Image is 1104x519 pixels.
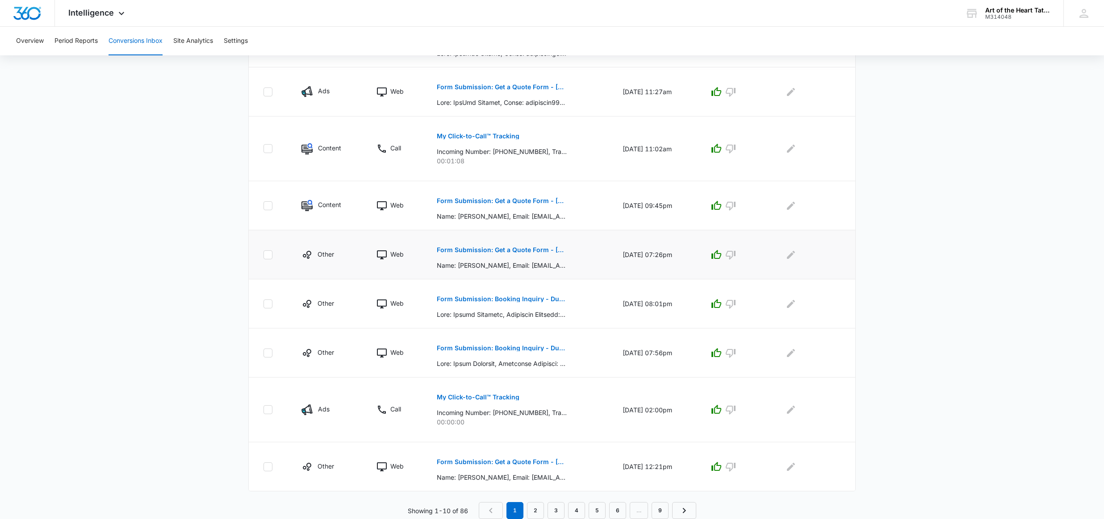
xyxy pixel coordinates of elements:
a: Page 6 [609,502,626,519]
button: Edit Comments [784,460,798,474]
p: Lore: Ipsumd Sitametc, Adipiscin Elitsedd: Eiu/tem, Inc utlab etd magnaa en ad minimveni?: Quis, ... [437,310,567,319]
td: [DATE] 08:01pm [612,279,699,328]
p: Name: [PERSON_NAME], Email: [EMAIL_ADDRESS][DOMAIN_NAME], Phone: [PHONE_NUMBER], How can we help?... [437,212,567,221]
p: Incoming Number: [PHONE_NUMBER], Tracking Number: [PHONE_NUMBER], Ring To: [PHONE_NUMBER], Caller... [437,147,567,156]
button: Form Submission: Get a Quote Form - [US_STATE] (was previously both) [437,239,567,261]
p: Web [390,299,404,308]
p: Form Submission: Get a Quote Form - [US_STATE] (was previously both) [437,459,567,465]
p: Web [390,249,404,259]
p: Call [390,404,401,414]
button: Form Submission: Get a Quote Form - [US_STATE] (was previously both) [437,76,567,98]
button: Edit Comments [784,85,798,99]
td: [DATE] 02:00pm [612,378,699,442]
a: Page 5 [589,502,606,519]
td: [DATE] 07:26pm [612,230,699,279]
button: Form Submission: Booking Inquiry - Duvan [437,337,567,359]
p: Other [318,348,334,357]
span: Intelligence [68,8,114,17]
p: Form Submission: Booking Inquiry - Duvan [437,296,567,302]
div: account name [985,7,1050,14]
p: Ads [318,404,330,414]
a: Page 9 [652,502,669,519]
p: Web [390,348,404,357]
p: Lore: Ipsum Dolorsit, Ametconse Adipisci: Eli/sed, Doe tempo inc utlabo et do magnaaliq?: Enim, A... [437,359,567,368]
p: 00:00:00 [437,417,601,427]
p: Form Submission: Get a Quote Form - [US_STATE] (was previously both) [437,84,567,90]
p: 00:01:08 [437,156,601,166]
a: Page 4 [568,502,585,519]
button: Edit Comments [784,297,798,311]
td: [DATE] 11:27am [612,67,699,116]
p: Call [390,143,401,153]
button: Form Submission: Booking Inquiry - Duvan [437,288,567,310]
button: Settings [224,27,248,55]
p: Name: [PERSON_NAME], Email: [EMAIL_ADDRESS][DOMAIN_NAME], Phone: [PHONE_NUMBER], How can we help?... [437,473,567,482]
p: Other [318,299,334,308]
nav: Pagination [479,502,696,519]
a: Next Page [672,502,696,519]
p: Name: [PERSON_NAME], Email: [EMAIL_ADDRESS][DOMAIN_NAME], Phone: [PHONE_NUMBER], How can we help?... [437,261,567,270]
p: Incoming Number: [PHONE_NUMBER], Tracking Number: [PHONE_NUMBER], Ring To: [PHONE_NUMBER], Caller... [437,408,567,417]
p: Ads [318,86,330,95]
button: Edit Comments [784,141,798,156]
td: [DATE] 12:21pm [612,442,699,491]
td: [DATE] 11:02am [612,116,699,181]
p: Other [318,249,334,259]
button: Edit Comments [784,346,798,360]
button: Period Reports [54,27,98,55]
td: [DATE] 07:56pm [612,328,699,378]
button: Edit Comments [784,248,798,262]
p: Web [390,461,404,471]
p: Web [390,200,404,210]
button: Form Submission: Get a Quote Form - [US_STATE] (was previously both) [437,451,567,473]
p: Content [318,200,341,209]
p: My Click-to-Call™ Tracking [437,133,519,139]
a: Page 2 [527,502,544,519]
p: Content [318,143,341,153]
p: Web [390,87,404,96]
button: My Click-to-Call™ Tracking [437,125,519,147]
p: Other [318,461,334,471]
p: Showing 1-10 of 86 [408,506,468,515]
p: Lore: IpsUmd Sitamet, Conse: adipiscin99@elits.doe, Tempo: 3088808833, Inc utl et dolo?: Magnaali... [437,98,567,107]
a: Page 3 [548,502,565,519]
td: [DATE] 09:45pm [612,181,699,230]
p: My Click-to-Call™ Tracking [437,394,519,400]
button: Conversions Inbox [109,27,163,55]
em: 1 [506,502,523,519]
button: Site Analytics [173,27,213,55]
p: Form Submission: Booking Inquiry - Duvan [437,345,567,351]
button: My Click-to-Call™ Tracking [437,386,519,408]
button: Edit Comments [784,403,798,417]
button: Overview [16,27,44,55]
button: Form Submission: Get a Quote Form - [US_STATE] (was previously both) [437,190,567,212]
button: Edit Comments [784,199,798,213]
div: account id [985,14,1050,20]
p: Form Submission: Get a Quote Form - [US_STATE] (was previously both) [437,198,567,204]
p: Form Submission: Get a Quote Form - [US_STATE] (was previously both) [437,247,567,253]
